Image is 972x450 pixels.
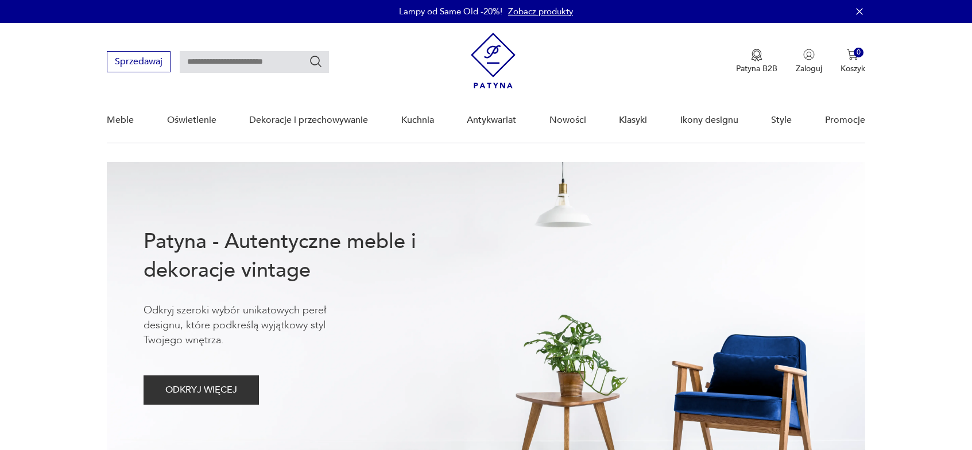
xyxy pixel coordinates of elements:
[841,49,865,74] button: 0Koszyk
[680,98,738,142] a: Ikony designu
[508,6,573,17] a: Zobacz produkty
[736,63,777,74] p: Patyna B2B
[751,49,762,61] img: Ikona medalu
[796,63,822,74] p: Zaloguj
[854,48,863,57] div: 0
[144,227,454,285] h1: Patyna - Autentyczne meble i dekoracje vintage
[471,33,516,88] img: Patyna - sklep z meblami i dekoracjami vintage
[736,49,777,74] button: Patyna B2B
[467,98,516,142] a: Antykwariat
[249,98,368,142] a: Dekoracje i przechowywanie
[399,6,502,17] p: Lampy od Same Old -20%!
[841,63,865,74] p: Koszyk
[401,98,434,142] a: Kuchnia
[771,98,792,142] a: Style
[549,98,586,142] a: Nowości
[107,51,171,72] button: Sprzedawaj
[107,59,171,67] a: Sprzedawaj
[803,49,815,60] img: Ikonka użytkownika
[107,98,134,142] a: Meble
[144,387,259,395] a: ODKRYJ WIĘCEJ
[796,49,822,74] button: Zaloguj
[144,303,362,348] p: Odkryj szeroki wybór unikatowych pereł designu, które podkreślą wyjątkowy styl Twojego wnętrza.
[736,49,777,74] a: Ikona medaluPatyna B2B
[167,98,216,142] a: Oświetlenie
[144,375,259,405] button: ODKRYJ WIĘCEJ
[619,98,647,142] a: Klasyki
[825,98,865,142] a: Promocje
[847,49,858,60] img: Ikona koszyka
[309,55,323,68] button: Szukaj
